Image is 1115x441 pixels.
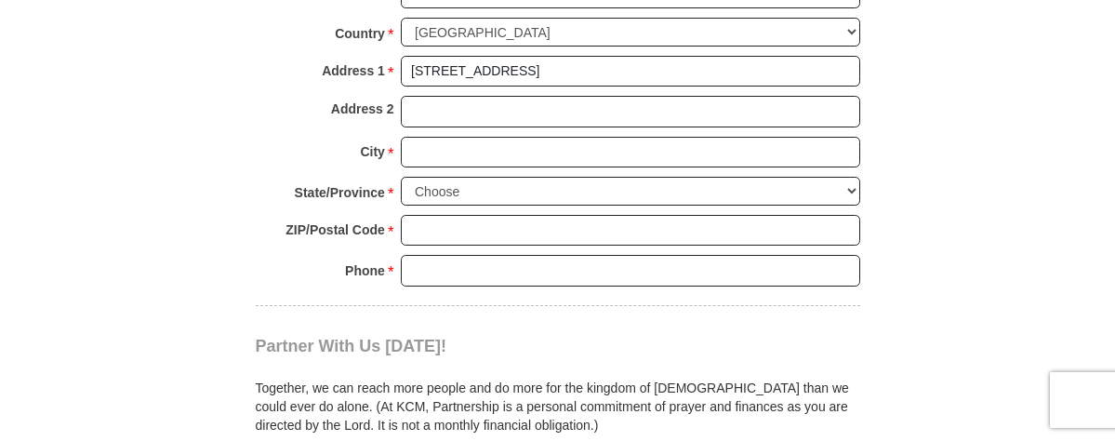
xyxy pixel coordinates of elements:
[345,258,385,284] strong: Phone
[331,96,394,122] strong: Address 2
[295,180,385,206] strong: State/Province
[335,20,385,47] strong: Country
[322,58,385,84] strong: Address 1
[360,139,384,165] strong: City
[285,217,385,243] strong: ZIP/Postal Code
[256,337,447,355] span: Partner With Us [DATE]!
[256,379,860,434] p: Together, we can reach more people and do more for the kingdom of [DEMOGRAPHIC_DATA] than we coul...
